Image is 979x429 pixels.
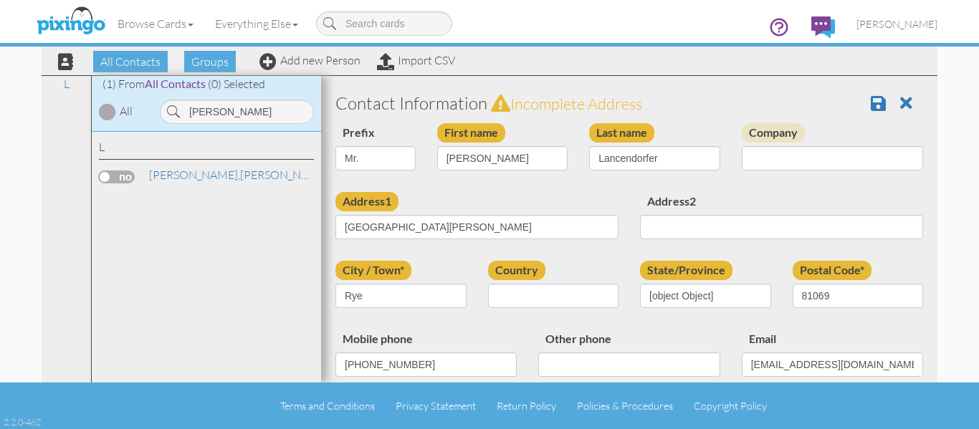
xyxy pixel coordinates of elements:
a: Copyright Policy [694,400,767,412]
label: Country [488,261,545,280]
span: All Contacts [145,77,206,90]
label: Address1 [335,192,398,211]
label: State/Province [640,261,732,280]
label: Mobile phone [335,329,420,349]
label: Prefix [335,123,382,143]
label: Address2 [640,192,703,211]
div: All [120,103,133,120]
div: L [99,139,314,160]
span: (0) Selected [208,77,265,91]
a: Return Policy [497,400,556,412]
a: Privacy Statement [396,400,476,412]
label: First name [437,123,505,143]
img: pixingo logo [33,4,109,39]
div: 2.2.0-462 [4,415,41,428]
div: (1) From [92,76,321,92]
span: All Contacts [93,51,168,72]
a: L [57,75,77,92]
label: Company [742,123,805,143]
a: Everything Else [204,6,309,42]
input: Search cards [316,11,452,36]
a: Add new Person [259,53,360,67]
label: Postal Code* [793,261,871,280]
label: Last name [589,123,654,143]
a: Policies & Procedures [577,400,673,412]
a: Terms and Conditions [280,400,375,412]
a: [PERSON_NAME] [148,166,330,183]
h3: Contact Information [335,94,923,112]
label: Other phone [538,329,619,349]
label: City / Town* [335,261,411,280]
a: [PERSON_NAME] [846,6,948,42]
span: [PERSON_NAME], [149,168,240,182]
span: Incomplete address [510,94,642,113]
img: comments.svg [811,16,835,38]
label: Email [742,329,783,349]
a: Browse Cards [107,6,204,42]
span: [PERSON_NAME] [856,18,937,30]
span: Groups [184,51,236,72]
a: Import CSV [377,53,455,67]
